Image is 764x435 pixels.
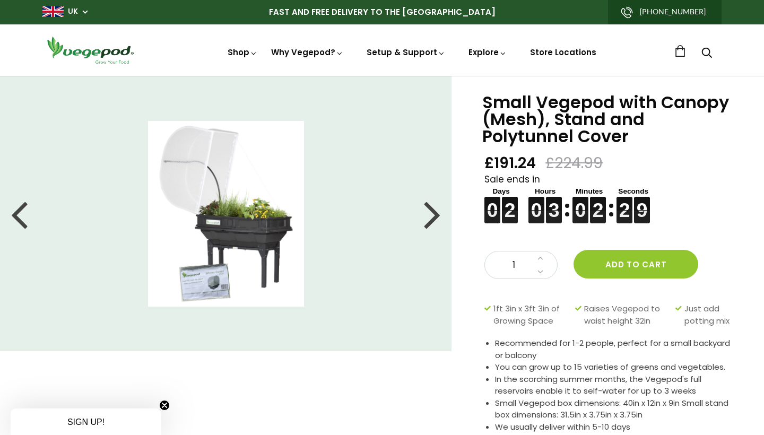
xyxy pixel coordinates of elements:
[701,48,712,59] a: Search
[484,197,500,210] figure: 0
[495,337,737,361] li: Recommended for 1-2 people, perfect for a small backyard or balcony
[528,197,544,210] figure: 0
[228,47,257,58] a: Shop
[495,373,737,397] li: In the scorching summer months, the Vegepod's full reservoirs enable it to self-water for up to 3...
[11,408,161,435] div: SIGN UP!Close teaser
[617,197,632,210] figure: 2
[584,303,670,327] span: Raises Vegepod to waist height 32in
[572,197,588,210] figure: 0
[42,6,64,17] img: gb_large.png
[534,265,546,279] a: Decrease quantity by 1
[502,197,518,210] figure: 2
[574,250,698,279] button: Add to cart
[530,47,596,58] a: Store Locations
[468,47,507,58] a: Explore
[495,361,737,373] li: You can grow up to 15 varieties of greens and vegetables.
[495,397,737,421] li: Small Vegepod box dimensions: 40in x 12in x 9in Small stand box dimensions: 31.5in x 3.75in x 3.75in
[496,258,532,272] span: 1
[367,47,445,58] a: Setup & Support
[493,303,570,327] span: 1ft 3in x 3ft 3in of Growing Space
[484,173,737,224] div: Sale ends in
[590,197,606,210] figure: 2
[68,6,78,17] a: UK
[482,94,737,145] h1: Small Vegepod with Canopy (Mesh), Stand and Polytunnel Cover
[159,400,170,411] button: Close teaser
[634,197,650,210] figure: 9
[271,47,343,58] a: Why Vegepod?
[534,251,546,265] a: Increase quantity by 1
[684,303,732,327] span: Just add potting mix
[148,121,304,307] img: Small Vegepod with Canopy (Mesh), Stand and Polytunnel Cover
[546,197,562,210] figure: 3
[484,153,536,173] span: £191.24
[545,153,603,173] span: £224.99
[42,35,138,65] img: Vegepod
[67,417,105,427] span: SIGN UP!
[495,421,737,433] li: We usually deliver within 5-10 days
